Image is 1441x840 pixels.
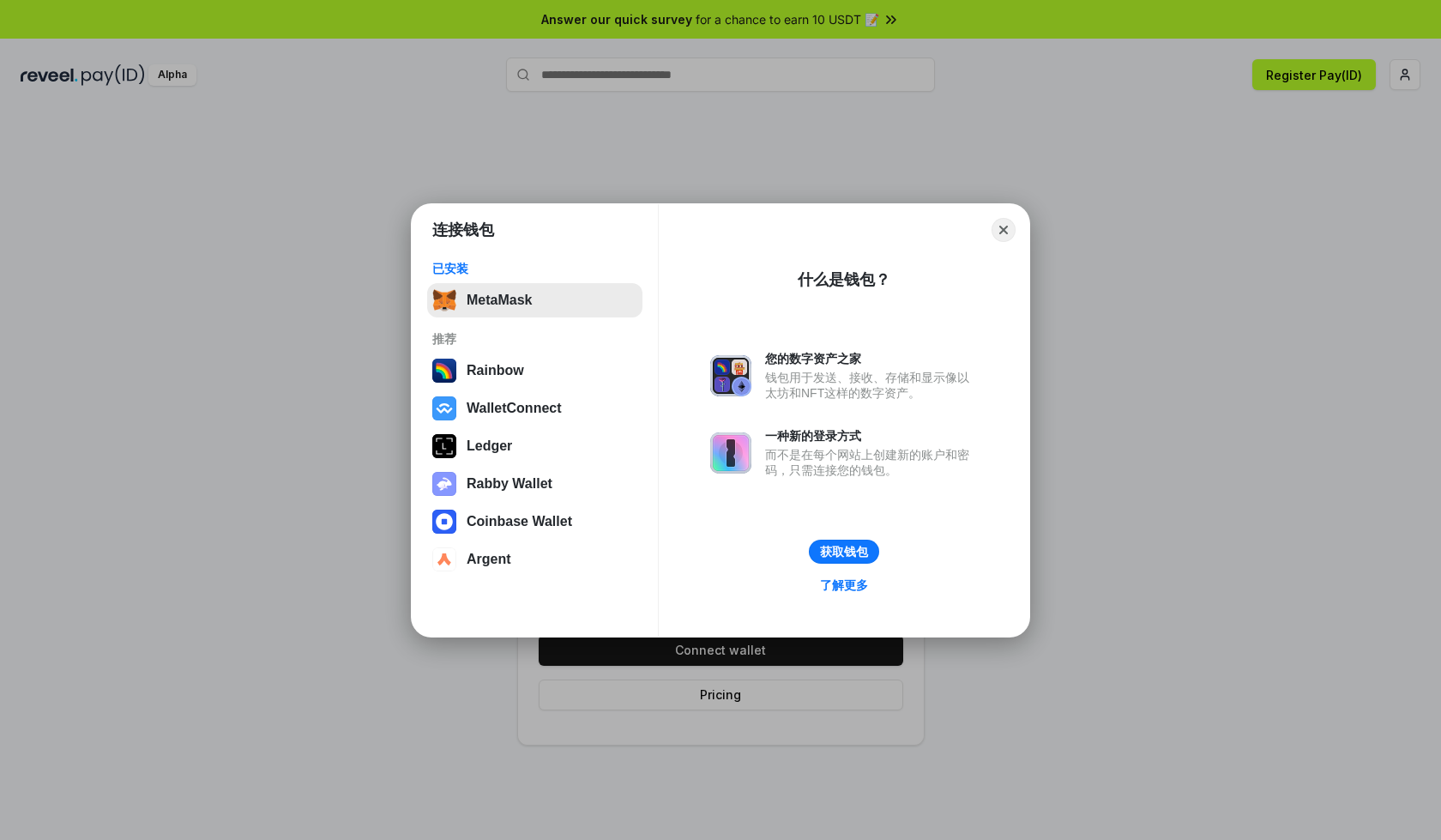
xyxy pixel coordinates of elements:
[810,574,878,596] a: 了解更多
[765,428,978,444] div: 一种新的登录方式
[798,269,890,290] div: 什么是钱包？
[432,359,456,383] img: svg+xml,%3Csvg%20width%3D%22120%22%20height%3D%22120%22%20viewBox%3D%220%200%20120%20120%22%20fil...
[432,472,456,496] img: svg+xml,%3Csvg%20xmlns%3D%22http%3A%2F%2Fwww.w3.org%2F2000%2Fsvg%22%20fill%3D%22none%22%20viewBox...
[765,447,978,478] div: 而不是在每个网站上创建新的账户和密码，只需连接您的钱包。
[432,547,456,571] img: svg+xml,%3Csvg%20width%3D%2228%22%20height%3D%2228%22%20viewBox%3D%220%200%2028%2028%22%20fill%3D...
[427,429,642,463] button: Ledger
[432,220,494,240] h1: 连接钱包
[820,544,868,559] div: 获取钱包
[427,391,642,426] button: WalletConnect
[427,542,642,577] button: Argent
[809,540,879,564] button: 获取钱包
[432,331,637,347] div: 推荐
[427,505,642,539] button: Coinbase Wallet
[765,370,978,401] div: 钱包用于发送、接收、存储和显示像以太坊和NFT这样的数字资产。
[432,396,456,420] img: svg+xml,%3Csvg%20width%3D%2228%22%20height%3D%2228%22%20viewBox%3D%220%200%2028%2028%22%20fill%3D...
[427,467,642,501] button: Rabby Wallet
[765,351,978,366] div: 您的数字资产之家
[467,476,552,492] div: Rabby Wallet
[467,552,511,567] div: Argent
[427,354,642,388] button: Rainbow
[467,293,532,308] div: MetaMask
[432,510,456,534] img: svg+xml,%3Csvg%20width%3D%2228%22%20height%3D%2228%22%20viewBox%3D%220%200%2028%2028%22%20fill%3D...
[432,288,456,312] img: svg+xml,%3Csvg%20fill%3D%22none%22%20height%3D%2233%22%20viewBox%3D%220%200%2035%2033%22%20width%...
[427,283,642,317] button: MetaMask
[710,355,751,396] img: svg+xml,%3Csvg%20xmlns%3D%22http%3A%2F%2Fwww.w3.org%2F2000%2Fsvg%22%20fill%3D%22none%22%20viewBox...
[710,432,751,474] img: svg+xml,%3Csvg%20xmlns%3D%22http%3A%2F%2Fwww.w3.org%2F2000%2Fsvg%22%20fill%3D%22none%22%20viewBox...
[820,577,868,593] div: 了解更多
[467,514,572,529] div: Coinbase Wallet
[992,218,1016,242] button: Close
[467,438,512,454] div: Ledger
[432,261,637,276] div: 已安装
[432,434,456,458] img: svg+xml,%3Csvg%20xmlns%3D%22http%3A%2F%2Fwww.w3.org%2F2000%2Fsvg%22%20width%3D%2228%22%20height%3...
[467,363,524,378] div: Rainbow
[467,401,562,416] div: WalletConnect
